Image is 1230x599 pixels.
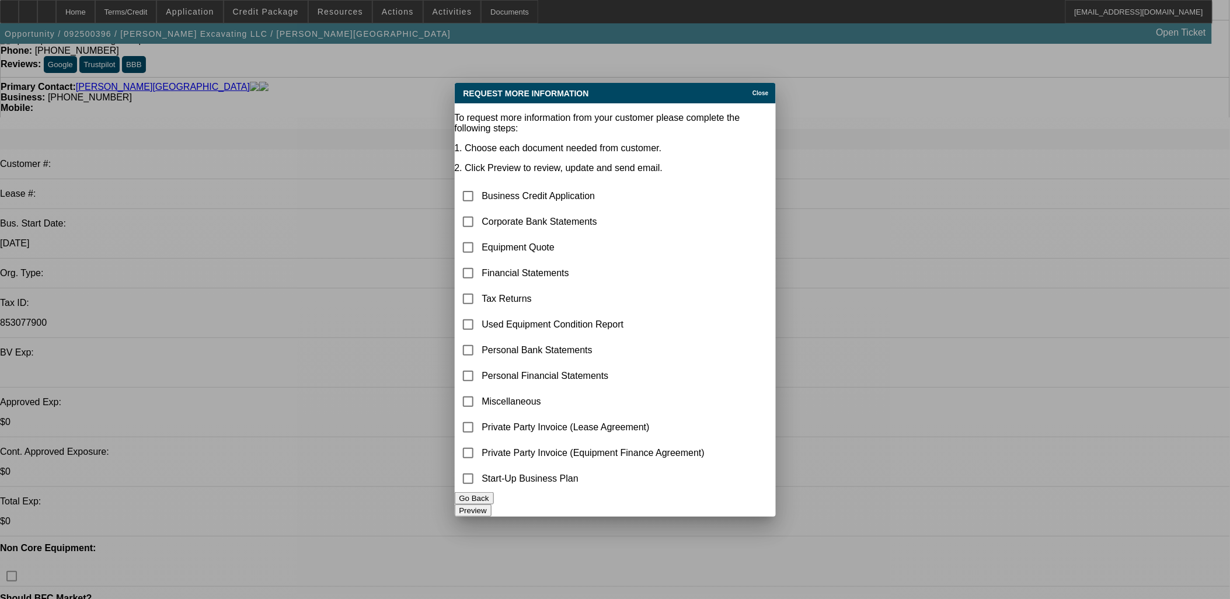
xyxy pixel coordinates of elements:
td: Personal Financial Statements [482,364,706,388]
td: Private Party Invoice (Equipment Finance Agreement) [482,441,706,465]
p: 2. Click Preview to review, update and send email. [455,163,776,173]
td: Tax Returns [482,287,706,311]
td: Private Party Invoice (Lease Agreement) [482,415,706,440]
td: Equipment Quote [482,235,706,260]
td: Business Credit Application [482,184,706,208]
td: Start-Up Business Plan [482,466,706,491]
td: Personal Bank Statements [482,338,706,363]
p: 1. Choose each document needed from customer. [455,143,776,154]
p: To request more information from your customer please complete the following steps: [455,113,776,134]
td: Financial Statements [482,261,706,285]
button: Go Back [455,492,494,504]
span: Request More Information [464,89,589,98]
td: Miscellaneous [482,389,706,414]
button: Preview [455,504,492,517]
td: Corporate Bank Statements [482,210,706,234]
span: Close [752,90,768,96]
td: Used Equipment Condition Report [482,312,706,337]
